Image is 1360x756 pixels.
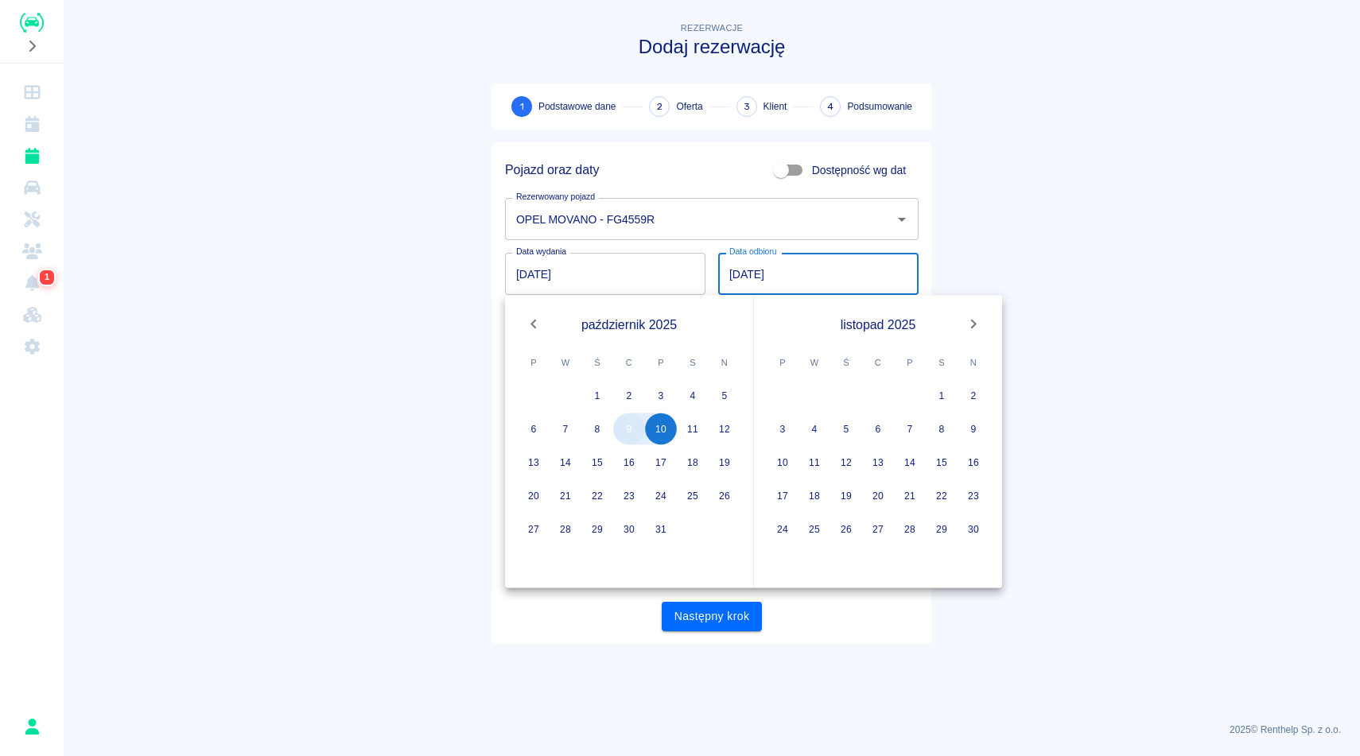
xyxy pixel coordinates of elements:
[767,447,799,479] button: 10
[718,253,919,295] input: DD.MM.YYYY
[6,299,57,331] a: Widget WWW
[926,447,958,479] button: 15
[958,308,989,340] button: Next month
[613,413,645,445] button: 9
[767,514,799,545] button: 24
[520,99,524,115] span: 1
[864,347,892,378] span: czwartek
[518,447,550,479] button: 13
[800,347,829,378] span: wtorek
[505,162,599,178] h5: Pojazd oraz daty
[581,413,613,445] button: 8
[6,331,57,362] a: Ustawienia
[581,480,613,512] button: 22
[550,413,581,445] button: 7
[958,413,989,445] button: 9
[662,602,763,631] button: Następny krok
[827,99,833,115] span: 4
[847,99,912,114] span: Podsumowanie
[926,380,958,412] button: 1
[799,447,830,479] button: 11
[645,413,677,445] button: 10
[812,162,906,179] span: Dostępność wg dat
[492,36,931,58] h3: Dodaj rezerwację
[516,246,566,258] label: Data wydania
[41,269,52,285] span: 1
[710,347,739,378] span: niedziela
[505,253,705,295] input: DD.MM.YYYY
[891,208,913,231] button: Otwórz
[613,480,645,512] button: 23
[538,99,616,114] span: Podstawowe dane
[709,413,740,445] button: 12
[767,480,799,512] button: 17
[583,347,612,378] span: środa
[677,380,709,412] button: 4
[958,480,989,512] button: 23
[6,235,57,267] a: Klienci
[958,514,989,545] button: 30
[15,710,49,743] button: Rafał Płaza
[83,723,1341,737] p: 2025 © Renthelp Sp. z o.o.
[926,514,958,545] button: 29
[841,314,916,334] span: listopad 2025
[613,380,645,412] button: 2
[768,347,797,378] span: poniedziałek
[767,413,799,445] button: 3
[581,447,613,479] button: 15
[613,514,645,545] button: 30
[862,480,894,512] button: 20
[581,514,613,545] button: 29
[862,447,894,479] button: 13
[581,380,613,412] button: 1
[958,380,989,412] button: 2
[894,480,926,512] button: 21
[729,246,777,258] label: Data odbioru
[6,76,57,108] a: Dashboard
[550,480,581,512] button: 21
[550,447,581,479] button: 14
[518,413,550,445] button: 6
[744,99,750,115] span: 3
[20,13,44,33] img: Renthelp
[20,36,44,56] button: Rozwiń nawigację
[645,514,677,545] button: 31
[6,267,57,299] a: Powiadomienia
[926,480,958,512] button: 22
[799,480,830,512] button: 18
[894,413,926,445] button: 7
[894,447,926,479] button: 14
[830,480,862,512] button: 19
[959,347,988,378] span: niedziela
[516,191,595,203] label: Rezerwowany pojazd
[581,314,677,334] span: październik 2025
[6,172,57,204] a: Flota
[958,447,989,479] button: 16
[862,514,894,545] button: 27
[830,413,862,445] button: 5
[709,480,740,512] button: 26
[927,347,956,378] span: sobota
[799,514,830,545] button: 25
[677,413,709,445] button: 11
[615,347,643,378] span: czwartek
[830,514,862,545] button: 26
[6,140,57,172] a: Rezerwacje
[613,447,645,479] button: 16
[519,347,548,378] span: poniedziałek
[894,514,926,545] button: 28
[677,480,709,512] button: 25
[645,480,677,512] button: 24
[518,480,550,512] button: 20
[518,514,550,545] button: 27
[6,204,57,235] a: Serwisy
[551,347,580,378] span: wtorek
[799,413,830,445] button: 4
[862,413,894,445] button: 6
[645,380,677,412] button: 3
[830,447,862,479] button: 12
[832,347,861,378] span: środa
[709,380,740,412] button: 5
[550,514,581,545] button: 28
[926,413,958,445] button: 8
